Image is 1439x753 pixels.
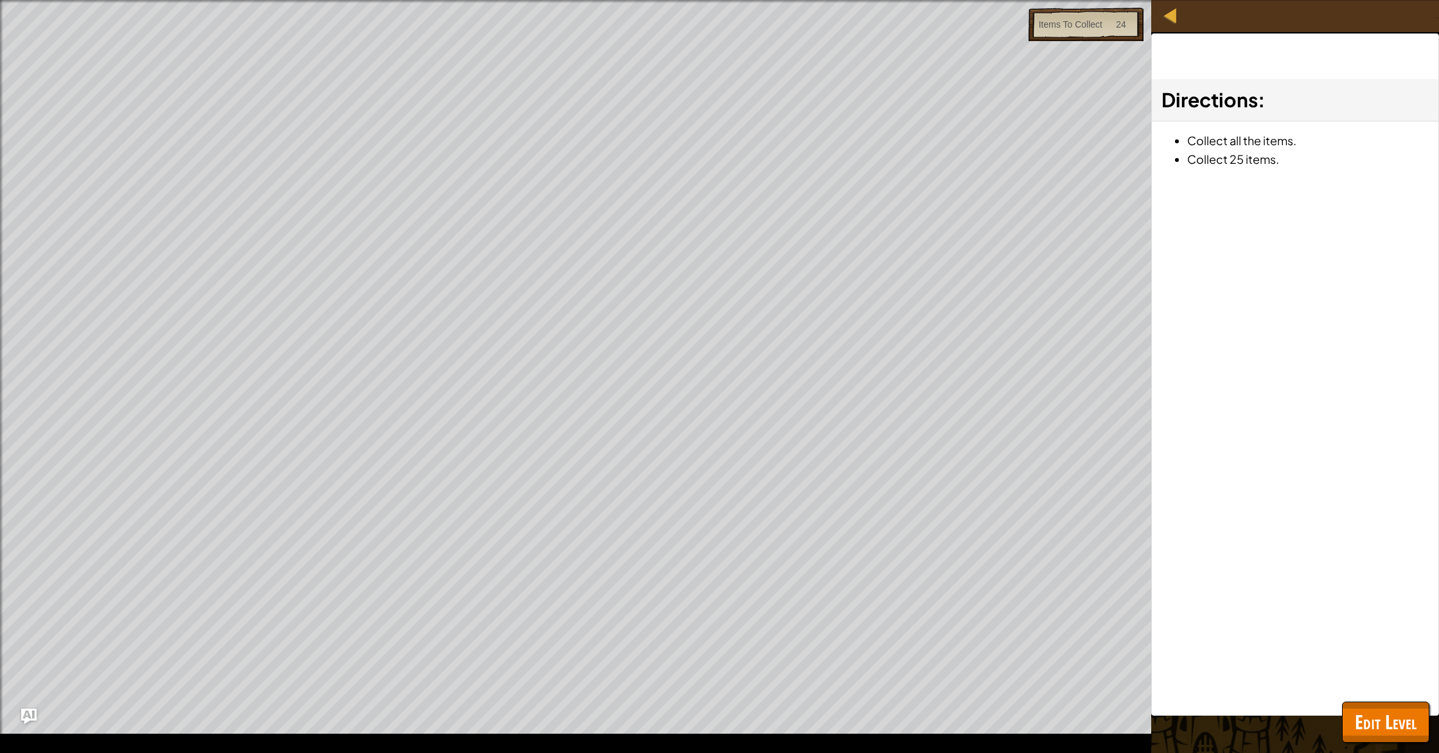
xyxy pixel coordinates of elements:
[1187,131,1429,150] li: Collect all the items.
[1161,85,1429,114] h3: :
[1161,87,1258,112] span: Directions
[1116,18,1126,31] div: 24
[1342,702,1429,743] button: Edit Level
[1187,150,1429,168] li: Collect 25 items.
[1039,18,1102,31] div: Items To Collect
[1355,709,1417,735] span: Edit Level
[21,709,37,724] button: Ask AI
